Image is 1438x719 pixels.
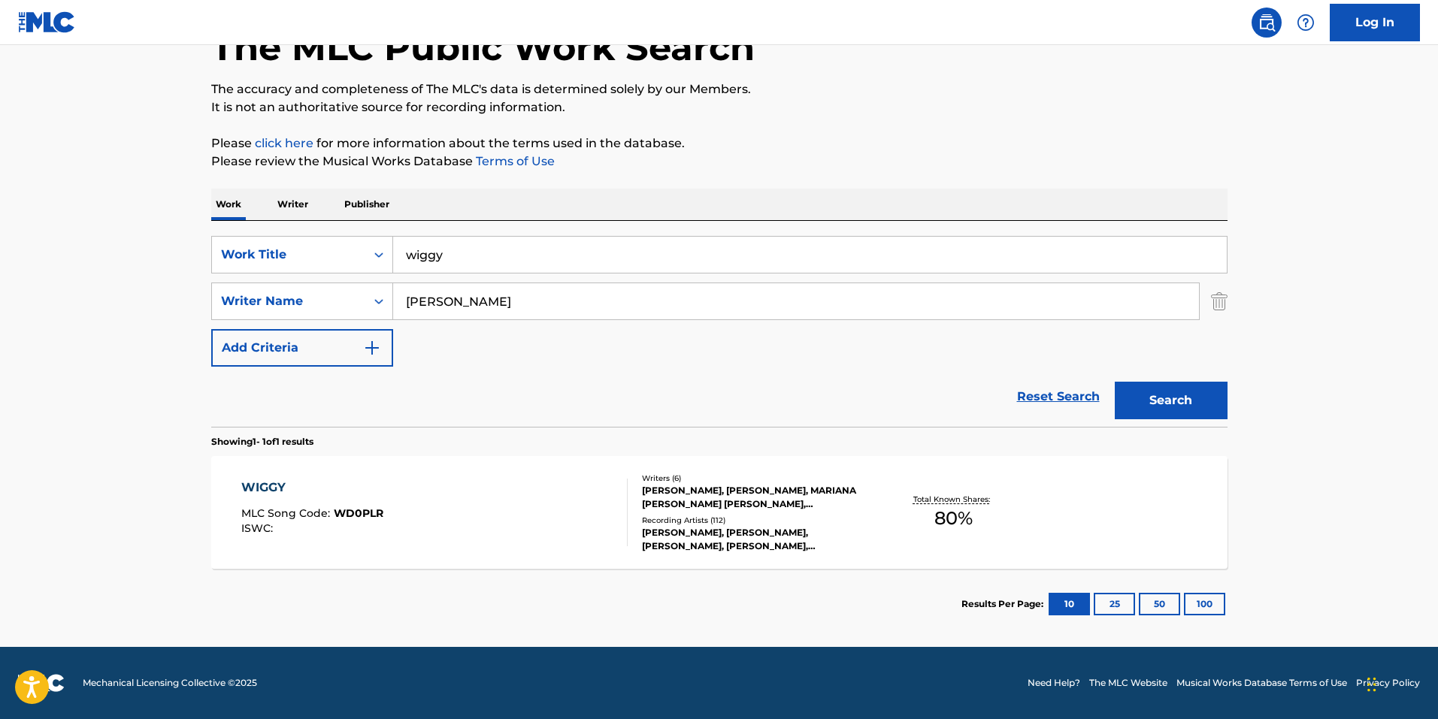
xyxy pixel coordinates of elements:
a: Privacy Policy [1356,676,1420,690]
div: Drag [1367,662,1376,707]
img: help [1297,14,1315,32]
img: Delete Criterion [1211,282,1228,320]
p: Results Per Page: [961,597,1047,611]
iframe: Chat Widget [1363,647,1438,719]
span: 80 % [934,505,973,532]
p: The accuracy and completeness of The MLC's data is determined solely by our Members. [211,80,1228,98]
img: logo [18,674,65,692]
img: search [1258,14,1276,32]
p: Work [211,189,246,220]
form: Search Form [211,236,1228,427]
div: [PERSON_NAME], [PERSON_NAME], [PERSON_NAME], [PERSON_NAME], [PERSON_NAME] [642,526,869,553]
div: [PERSON_NAME], [PERSON_NAME], MARIANA [PERSON_NAME] [PERSON_NAME], [PERSON_NAME], [PERSON_NAME] [... [642,484,869,511]
a: Public Search [1252,8,1282,38]
p: Publisher [340,189,394,220]
p: Total Known Shares: [913,494,994,505]
div: Help [1291,8,1321,38]
div: WIGGY [241,479,383,497]
h1: The MLC Public Work Search [211,25,755,70]
p: Writer [273,189,313,220]
a: click here [255,136,313,150]
button: 50 [1139,593,1180,615]
span: Mechanical Licensing Collective © 2025 [83,676,257,690]
div: Writers ( 6 ) [642,473,869,484]
a: WIGGYMLC Song Code:WD0PLRISWC:Writers (6)[PERSON_NAME], [PERSON_NAME], MARIANA [PERSON_NAME] [PER... [211,456,1228,569]
div: Work Title [221,246,356,264]
button: Add Criteria [211,329,393,367]
span: ISWC : [241,521,277,535]
a: Terms of Use [473,154,555,168]
a: Log In [1330,4,1420,41]
button: Search [1115,382,1228,419]
button: 10 [1049,593,1090,615]
p: It is not an authoritative source for recording information. [211,98,1228,116]
a: Reset Search [1010,380,1107,413]
a: Need Help? [1028,676,1080,690]
span: WD0PLR [334,506,383,520]
p: Please for more information about the terms used in the database. [211,134,1228,153]
p: Showing 1 - 1 of 1 results [211,435,313,449]
img: MLC Logo [18,11,76,33]
button: 100 [1184,593,1225,615]
p: Please review the Musical Works Database [211,153,1228,171]
button: 25 [1094,593,1135,615]
div: Recording Artists ( 112 ) [642,515,869,526]
span: MLC Song Code : [241,506,334,520]
a: Musical Works Database Terms of Use [1176,676,1347,690]
a: The MLC Website [1089,676,1167,690]
div: Writer Name [221,292,356,310]
img: 9d2ae6d4665cec9f34b9.svg [363,339,381,357]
